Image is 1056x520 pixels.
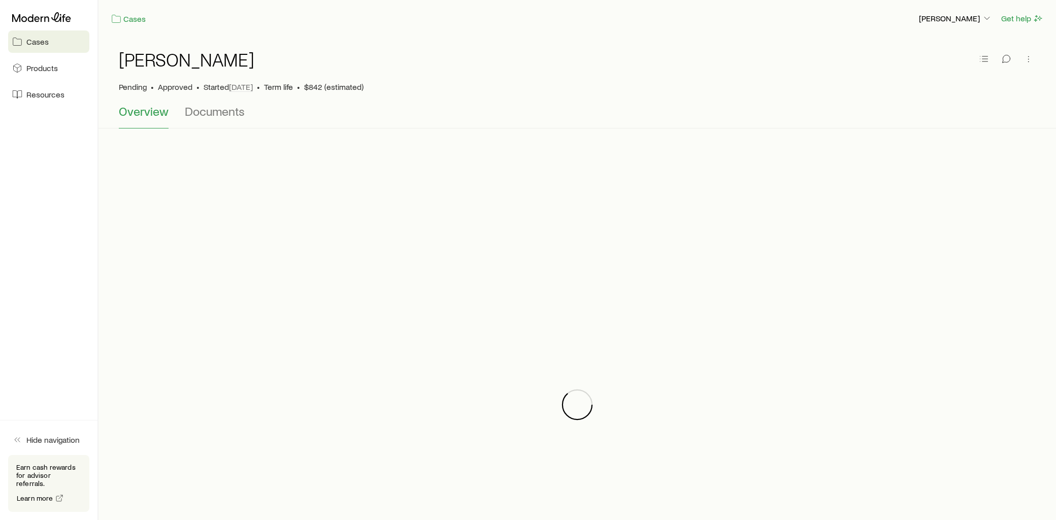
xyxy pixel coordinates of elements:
p: Earn cash rewards for advisor referrals. [16,463,81,487]
button: [PERSON_NAME] [918,13,993,25]
span: Approved [158,82,192,92]
span: Products [26,63,58,73]
span: Hide navigation [26,435,80,445]
p: Pending [119,82,147,92]
span: • [257,82,260,92]
span: Overview [119,104,169,118]
p: [PERSON_NAME] [919,13,992,23]
span: • [196,82,200,92]
a: Cases [111,13,146,25]
button: Get help [1001,13,1044,24]
span: Term life [264,82,293,92]
span: • [151,82,154,92]
span: [DATE] [229,82,253,92]
span: Resources [26,89,64,100]
span: Documents [185,104,245,118]
p: Started [204,82,253,92]
span: Cases [26,37,49,47]
div: Case details tabs [119,104,1036,128]
div: Earn cash rewards for advisor referrals.Learn more [8,455,89,512]
a: Cases [8,30,89,53]
span: • [297,82,300,92]
a: Resources [8,83,89,106]
a: Products [8,57,89,79]
span: $842 (estimated) [304,82,364,92]
h1: [PERSON_NAME] [119,49,254,70]
span: Learn more [17,495,53,502]
button: Hide navigation [8,429,89,451]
